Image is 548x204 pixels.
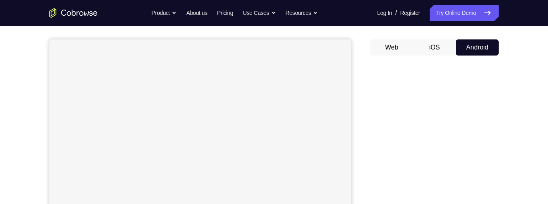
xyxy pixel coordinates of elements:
button: Web [370,39,413,56]
button: Product [152,5,177,21]
a: Try Online Demo [430,5,499,21]
span: / [395,8,397,18]
button: Android [456,39,499,56]
a: Log In [377,5,392,21]
button: iOS [413,39,456,56]
a: Go to the home page [49,8,97,18]
a: Register [400,5,420,21]
a: Pricing [217,5,233,21]
button: Resources [286,5,318,21]
button: Use Cases [243,5,276,21]
a: About us [186,5,207,21]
